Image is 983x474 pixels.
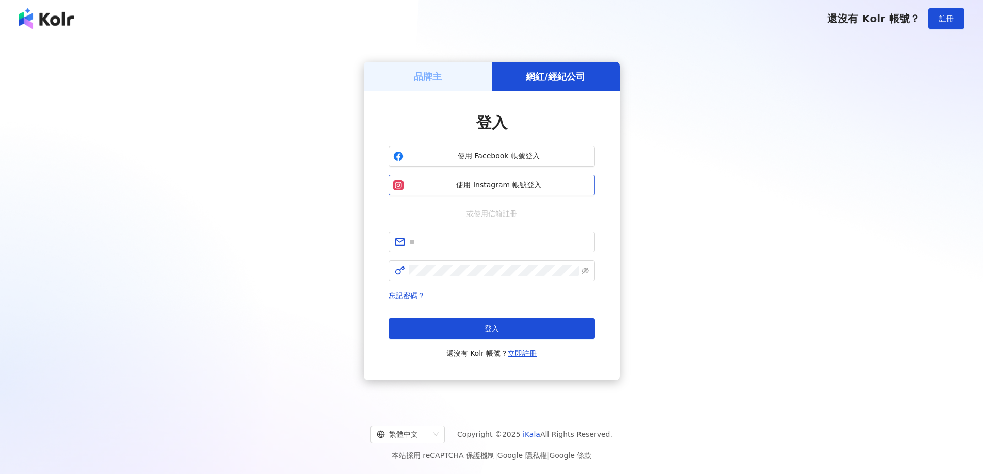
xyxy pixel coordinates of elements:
[526,70,585,83] h5: 網紅/經紀公司
[497,451,547,460] a: Google 隱私權
[389,175,595,195] button: 使用 Instagram 帳號登入
[457,428,613,440] span: Copyright © 2025 All Rights Reserved.
[523,430,540,438] a: iKala
[446,347,537,359] span: 還沒有 Kolr 帳號？
[377,426,429,443] div: 繁體中文
[459,208,524,219] span: 或使用信箱註冊
[476,113,507,132] span: 登入
[939,14,954,23] span: 註冊
[392,449,591,462] span: 本站採用 reCAPTCHA 保護機制
[408,151,590,161] span: 使用 Facebook 帳號登入
[389,291,425,300] a: 忘記密碼？
[928,8,964,29] button: 註冊
[582,267,589,274] span: eye-invisible
[414,70,442,83] h5: 品牌主
[508,349,537,357] a: 立即註冊
[389,318,595,339] button: 登入
[485,324,499,333] span: 登入
[827,12,920,25] span: 還沒有 Kolr 帳號？
[389,146,595,167] button: 使用 Facebook 帳號登入
[547,451,550,460] span: |
[495,451,497,460] span: |
[408,180,590,190] span: 使用 Instagram 帳號登入
[549,451,591,460] a: Google 條款
[19,8,74,29] img: logo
